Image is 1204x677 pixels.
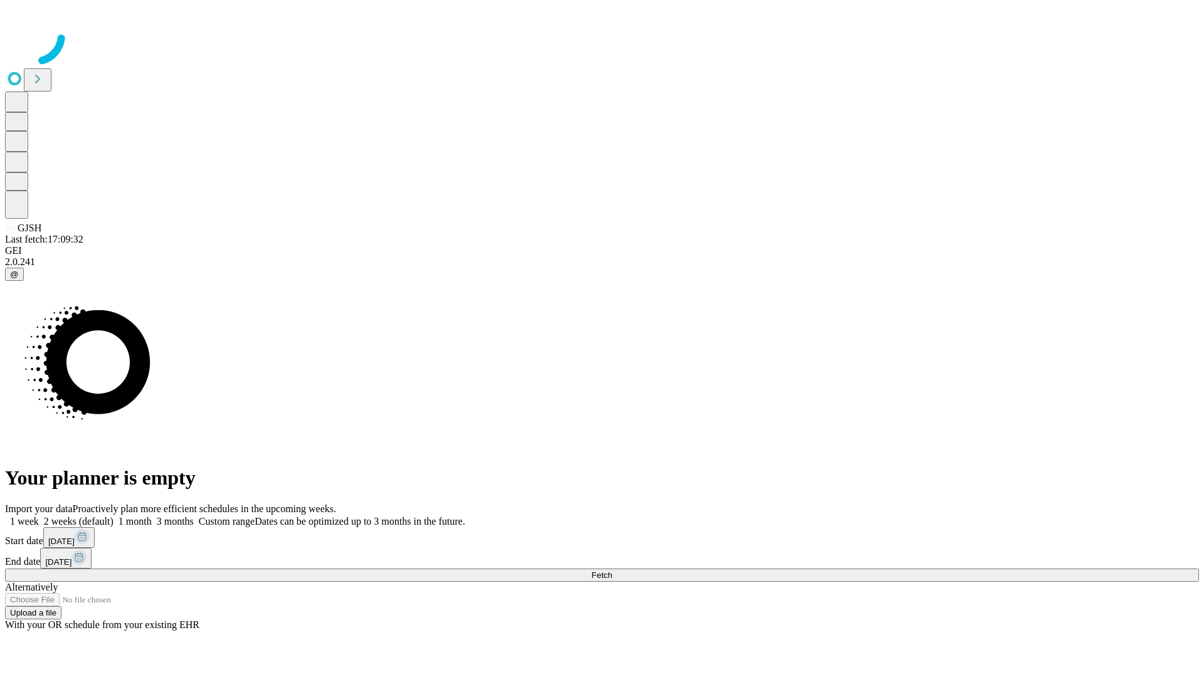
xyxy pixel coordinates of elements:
[43,527,95,548] button: [DATE]
[10,516,39,527] span: 1 week
[73,503,336,514] span: Proactively plan more efficient schedules in the upcoming weeks.
[119,516,152,527] span: 1 month
[40,548,92,569] button: [DATE]
[5,234,83,244] span: Last fetch: 17:09:32
[5,268,24,281] button: @
[255,516,465,527] span: Dates can be optimized up to 3 months in the future.
[199,516,255,527] span: Custom range
[45,557,71,567] span: [DATE]
[5,527,1199,548] div: Start date
[10,270,19,279] span: @
[5,256,1199,268] div: 2.0.241
[5,619,199,630] span: With your OR schedule from your existing EHR
[5,503,73,514] span: Import your data
[18,223,41,233] span: GJSH
[5,606,61,619] button: Upload a file
[5,582,58,592] span: Alternatively
[157,516,194,527] span: 3 months
[5,245,1199,256] div: GEI
[591,570,612,580] span: Fetch
[48,537,75,546] span: [DATE]
[44,516,114,527] span: 2 weeks (default)
[5,569,1199,582] button: Fetch
[5,466,1199,490] h1: Your planner is empty
[5,548,1199,569] div: End date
